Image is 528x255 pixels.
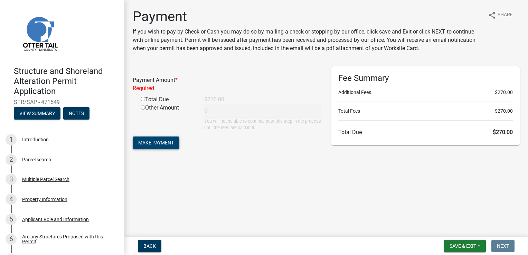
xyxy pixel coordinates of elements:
[497,243,509,249] span: Next
[338,129,513,135] h6: Total Due
[133,28,482,53] p: If you wish to pay by Check or Cash you may do so by mailing a check or stopping by our office, c...
[63,107,89,120] button: Notes
[22,157,51,162] div: Parcel search
[338,73,513,83] h6: Fee Summary
[495,107,513,115] span: $270.00
[6,194,17,205] div: 4
[14,66,119,96] h4: Structure and Shoreland Alteration Permit Application
[6,134,17,145] div: 1
[491,240,515,252] button: Next
[338,107,513,115] li: Total Fees
[138,140,174,145] span: Make Payment
[143,243,156,249] span: Back
[444,240,486,252] button: Save & Exit
[63,111,89,117] wm-modal-confirm: Notes
[133,84,321,93] div: Required
[22,177,69,182] div: Multiple Parcel Search
[135,104,199,131] div: Other Amount
[14,107,60,120] button: View Summary
[22,137,49,142] div: Introduction
[338,89,513,96] li: Additional Fees
[6,214,17,225] div: 5
[14,7,66,59] img: Otter Tail County, Minnesota
[14,99,111,105] span: STR/SAP - 471549
[498,11,513,19] span: Share
[6,174,17,185] div: 3
[14,111,60,117] wm-modal-confirm: Summary
[482,8,518,22] button: shareShare
[450,243,476,249] span: Save & Exit
[488,11,496,19] i: share
[22,234,113,244] div: Are any Structures Proposed with this Permit
[138,240,161,252] button: Back
[128,76,326,93] div: Payment Amount
[6,154,17,165] div: 2
[133,8,482,25] h1: Payment
[22,197,67,202] div: Property Information
[22,217,89,222] div: Applicant Role and Information
[493,129,513,135] span: $270.00
[6,234,17,245] div: 6
[135,95,199,104] div: Total Due
[495,89,513,96] span: $270.00
[133,136,179,149] button: Make Payment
